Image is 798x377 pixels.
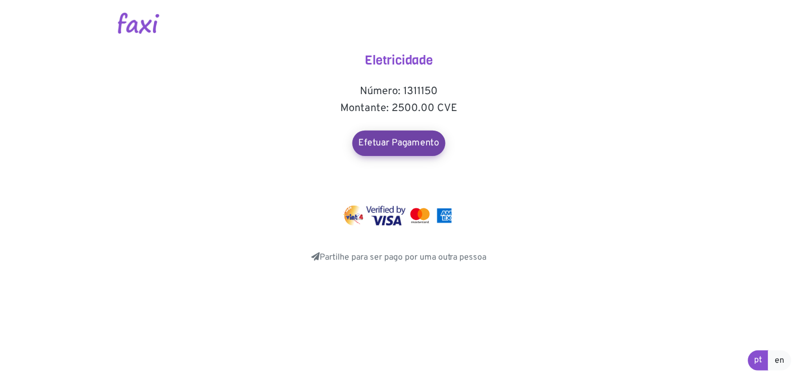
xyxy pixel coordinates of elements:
[311,252,487,263] a: Partilhe para ser pago por uma outra pessoa
[768,351,792,371] a: en
[748,351,769,371] a: pt
[293,53,505,68] h4: Eletricidade
[366,206,406,226] img: visa
[352,131,446,156] a: Efetuar Pagamento
[293,85,505,98] h5: Número: 1311150
[293,102,505,115] h5: Montante: 2500.00 CVE
[343,206,365,226] img: vinti4
[434,206,455,226] img: mastercard
[408,206,432,226] img: mastercard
